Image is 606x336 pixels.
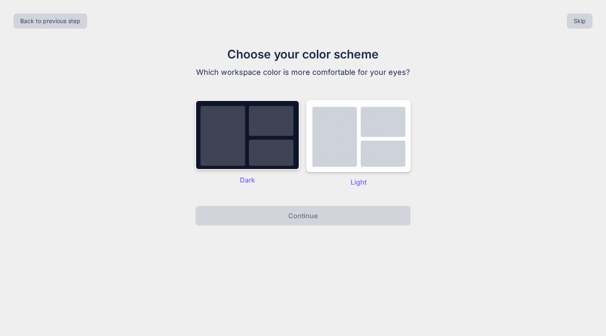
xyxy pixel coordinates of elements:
[13,13,87,29] button: Back to previous step
[306,177,411,187] p: Light
[195,206,411,226] button: Continue
[195,100,300,170] img: dark
[195,175,300,185] p: Dark
[162,66,444,78] p: Which workspace color is more comfortable for your eyes?
[288,211,318,221] p: Continue
[306,100,411,172] img: dark
[162,45,444,63] h1: Choose your color scheme
[567,13,593,29] button: Skip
